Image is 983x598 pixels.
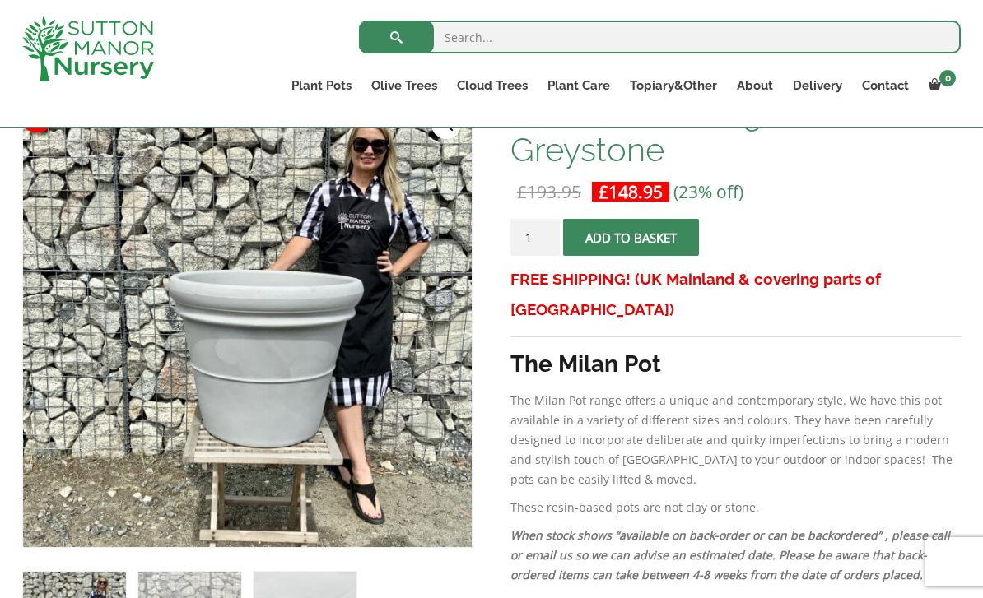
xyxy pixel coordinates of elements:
[517,180,527,203] span: £
[620,74,727,97] a: Topiary&Other
[359,21,961,53] input: Search...
[510,219,560,256] input: Product quantity
[510,98,961,167] h1: The Milan Pot 65 Colour Greystone
[538,74,620,97] a: Plant Care
[517,180,581,203] bdi: 193.95
[510,350,661,378] strong: The Milan Pot
[510,391,961,489] p: The Milan Pot range offers a unique and contemporary style. We have this pot available in a varie...
[447,74,538,97] a: Cloud Trees
[563,219,699,256] button: Add to basket
[510,264,961,325] h3: FREE SHIPPING! (UK Mainland & covering parts of [GEOGRAPHIC_DATA])
[673,180,743,203] span: (23% off)
[510,527,950,582] em: When stock shows “available on back-order or can be backordered” , please call or email us so we ...
[919,74,961,97] a: 0
[599,180,608,203] span: £
[939,70,956,86] span: 0
[361,74,447,97] a: Olive Trees
[727,74,783,97] a: About
[282,74,361,97] a: Plant Pots
[22,16,154,81] img: logo
[783,74,852,97] a: Delivery
[599,180,663,203] bdi: 148.95
[852,74,919,97] a: Contact
[510,498,961,517] p: These resin-based pots are not clay or stone.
